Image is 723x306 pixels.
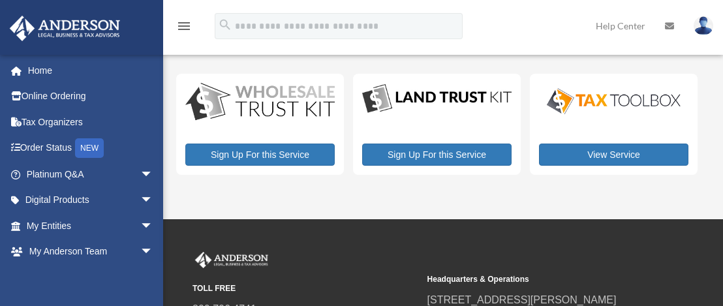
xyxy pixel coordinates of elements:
[9,187,166,213] a: Digital Productsarrow_drop_down
[9,161,173,187] a: Platinum Q&Aarrow_drop_down
[192,282,418,296] small: TOLL FREE
[694,16,713,35] img: User Pic
[9,135,173,162] a: Order StatusNEW
[9,84,173,110] a: Online Ordering
[539,144,688,166] a: View Service
[192,252,271,269] img: Anderson Advisors Platinum Portal
[176,23,192,34] a: menu
[218,18,232,32] i: search
[75,138,104,158] div: NEW
[176,18,192,34] i: menu
[362,83,512,115] img: LandTrust_lgo-1.jpg
[9,109,173,135] a: Tax Organizers
[185,144,335,166] a: Sign Up For this Service
[140,161,166,188] span: arrow_drop_down
[6,16,124,41] img: Anderson Advisors Platinum Portal
[140,187,166,214] span: arrow_drop_down
[140,213,166,239] span: arrow_drop_down
[9,213,173,239] a: My Entitiesarrow_drop_down
[9,57,173,84] a: Home
[427,294,617,305] a: [STREET_ADDRESS][PERSON_NAME]
[140,239,166,266] span: arrow_drop_down
[362,144,512,166] a: Sign Up For this Service
[427,273,653,286] small: Headquarters & Operations
[185,83,335,123] img: WS-Trust-Kit-lgo-1.jpg
[9,239,173,265] a: My Anderson Teamarrow_drop_down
